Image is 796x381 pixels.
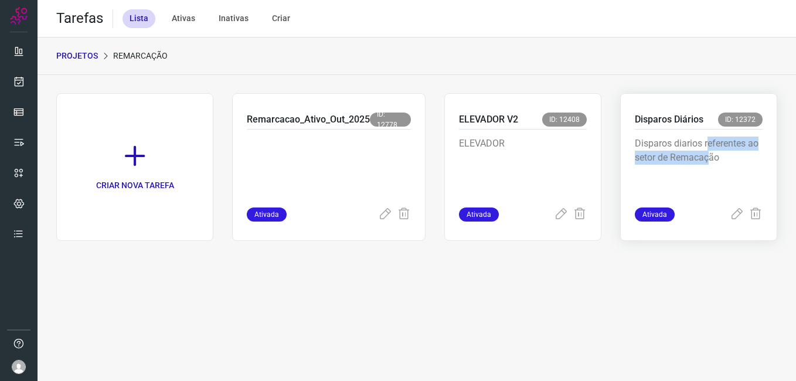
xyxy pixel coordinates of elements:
[123,9,155,28] div: Lista
[165,9,202,28] div: Ativas
[56,10,103,27] h2: Tarefas
[247,207,287,222] span: Ativada
[459,113,518,127] p: ELEVADOR V2
[459,207,499,222] span: Ativada
[56,93,213,241] a: CRIAR NOVA TAREFA
[113,50,168,62] p: Remarcação
[542,113,587,127] span: ID: 12408
[10,7,28,25] img: Logo
[635,207,675,222] span: Ativada
[56,50,98,62] p: PROJETOS
[459,137,587,195] p: ELEVADOR
[247,113,370,127] p: Remarcacao_Ativo_Out_2025
[635,113,703,127] p: Disparos Diários
[96,179,174,192] p: CRIAR NOVA TAREFA
[212,9,256,28] div: Inativas
[12,360,26,374] img: avatar-user-boy.jpg
[718,113,763,127] span: ID: 12372
[265,9,297,28] div: Criar
[370,113,411,127] span: ID: 12778
[635,137,763,195] p: Disparos diarios referentes ao setor de Remacação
